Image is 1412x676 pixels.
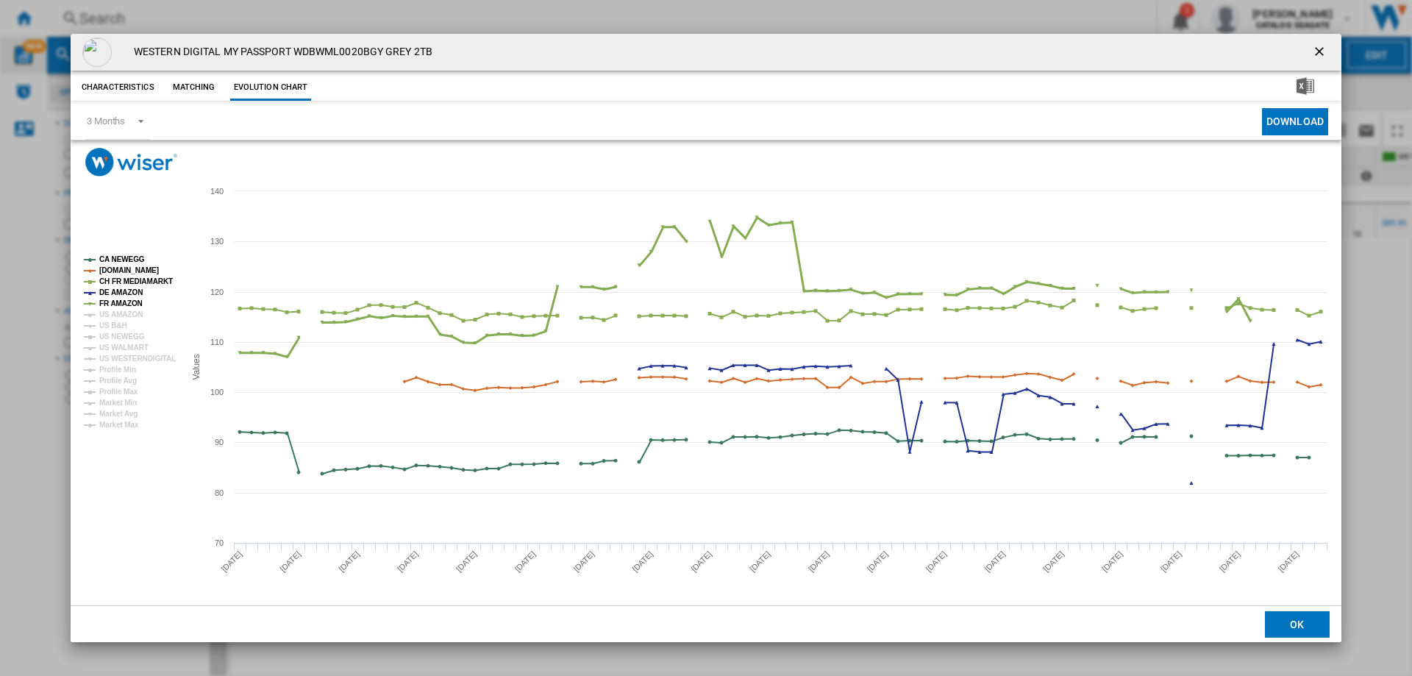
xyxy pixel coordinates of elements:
tspan: [DATE] [1277,549,1301,574]
tspan: US B&H [99,321,127,330]
img: empty.gif [82,38,112,67]
tspan: 140 [210,187,224,196]
tspan: [DATE] [1218,549,1242,574]
tspan: Profile Min [99,366,136,374]
tspan: [DATE] [748,549,772,574]
tspan: 80 [215,488,224,497]
tspan: 90 [215,438,224,446]
tspan: US AMAZON [99,310,143,319]
tspan: Market Avg [99,410,138,418]
tspan: US WALMART [99,344,149,352]
tspan: FR AMAZON [99,299,143,307]
tspan: [DATE] [396,549,420,574]
button: Characteristics [78,74,158,101]
button: Download [1262,108,1328,135]
tspan: [DOMAIN_NAME] [99,266,159,274]
tspan: 120 [210,288,224,296]
tspan: DE AMAZON [99,288,143,296]
button: getI18NText('BUTTONS.CLOSE_DIALOG') [1306,38,1336,67]
tspan: 100 [210,388,224,396]
img: excel-24x24.png [1297,77,1314,95]
tspan: [DATE] [454,549,479,574]
button: Evolution chart [230,74,312,101]
tspan: [DATE] [630,549,655,574]
tspan: [DATE] [571,549,596,574]
tspan: Market Max [99,421,139,429]
tspan: CH FR MEDIAMARKT [99,277,173,285]
tspan: [DATE] [1100,549,1124,574]
button: Download in Excel [1273,74,1338,101]
div: 3 Months [87,115,125,127]
ng-md-icon: getI18NText('BUTTONS.CLOSE_DIALOG') [1312,44,1330,62]
tspan: [DATE] [924,549,948,574]
tspan: Profile Max [99,388,138,396]
tspan: [DATE] [337,549,361,574]
button: Matching [162,74,227,101]
tspan: Values [191,354,202,380]
tspan: [DATE] [807,549,831,574]
tspan: [DATE] [866,549,890,574]
tspan: 70 [215,538,224,547]
tspan: 110 [210,338,224,346]
tspan: [DATE] [1041,549,1066,574]
tspan: Market Min [99,399,137,407]
tspan: Profile Avg [99,377,137,385]
tspan: US WESTERNDIGITAL [99,355,176,363]
h4: WESTERN DIGITAL MY PASSPORT WDBWML0020BGY GREY 2TB [126,45,432,60]
tspan: [DATE] [689,549,713,574]
tspan: CA NEWEGG [99,255,145,263]
tspan: US NEWEGG [99,332,145,341]
img: logo_wiser_300x94.png [85,148,177,177]
md-dialog: Product popup [71,34,1341,642]
tspan: [DATE] [983,549,1007,574]
tspan: 130 [210,237,224,246]
tspan: [DATE] [1159,549,1183,574]
tspan: [DATE] [513,549,538,574]
tspan: [DATE] [219,549,243,574]
button: OK [1265,611,1330,638]
tspan: [DATE] [278,549,302,574]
